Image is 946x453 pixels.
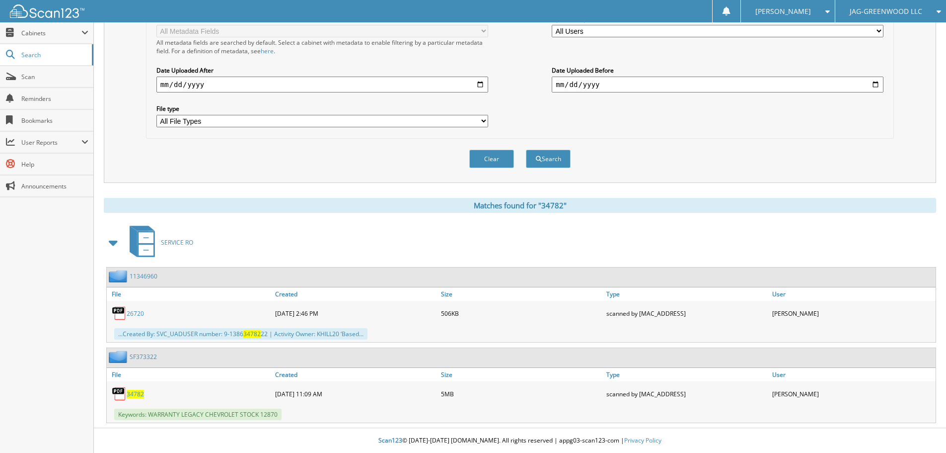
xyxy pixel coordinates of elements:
div: Matches found for "34782" [104,198,936,213]
div: [DATE] 11:09 AM [273,384,438,404]
a: here [261,47,274,55]
iframe: Chat Widget [896,405,946,453]
label: Date Uploaded After [156,66,488,75]
img: PDF.png [112,386,127,401]
a: User [770,368,936,381]
a: Created [273,287,438,301]
input: start [156,77,488,92]
span: [PERSON_NAME] [755,8,811,14]
span: SERVICE RO [161,238,193,247]
label: File type [156,104,488,113]
a: SF373322 [130,353,157,361]
a: 11346960 [130,272,157,280]
a: Size [438,368,604,381]
img: scan123-logo-white.svg [10,4,84,18]
span: Keywords: WARRANTY LEGACY CHEVROLET STOCK 12870 [114,409,282,420]
div: scanned by [MAC_ADDRESS] [604,384,770,404]
button: Clear [469,150,514,168]
a: 26720 [127,309,144,318]
div: [PERSON_NAME] [770,303,936,323]
span: Reminders [21,94,88,103]
img: folder2.png [109,270,130,282]
div: All metadata fields are searched by default. Select a cabinet with metadata to enable filtering b... [156,38,488,55]
a: Type [604,287,770,301]
a: 34782 [127,390,144,398]
a: User [770,287,936,301]
label: Date Uploaded Before [552,66,883,75]
button: Search [526,150,571,168]
span: Bookmarks [21,116,88,125]
div: scanned by [MAC_ADDRESS] [604,303,770,323]
span: Search [21,51,87,59]
img: folder2.png [109,351,130,363]
img: PDF.png [112,306,127,321]
a: Size [438,287,604,301]
a: File [107,368,273,381]
a: Privacy Policy [624,436,661,445]
span: JAG-GREENWOOD LLC [850,8,922,14]
div: [DATE] 2:46 PM [273,303,438,323]
div: 5MB [438,384,604,404]
span: Cabinets [21,29,81,37]
a: Type [604,368,770,381]
span: Help [21,160,88,169]
a: SERVICE RO [124,223,193,262]
div: ...Created By: SVC_UADUSER number: 9-1386 22 | Activity Owner: KHILL20 ‘Based... [114,328,367,340]
input: end [552,77,883,92]
a: File [107,287,273,301]
span: Scan [21,73,88,81]
div: 506KB [438,303,604,323]
span: 34782 [243,330,261,338]
span: Announcements [21,182,88,190]
span: Scan123 [378,436,402,445]
a: Created [273,368,438,381]
div: [PERSON_NAME] [770,384,936,404]
div: © [DATE]-[DATE] [DOMAIN_NAME]. All rights reserved | appg03-scan123-com | [94,429,946,453]
span: User Reports [21,138,81,147]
